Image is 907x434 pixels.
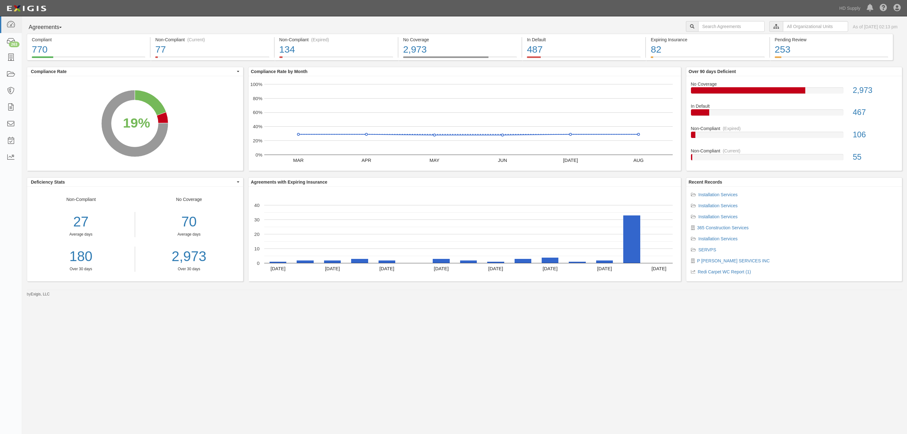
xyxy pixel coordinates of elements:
[527,43,641,56] div: 487
[651,43,764,56] div: 82
[689,180,722,185] b: Recent Records
[848,107,902,118] div: 467
[651,266,666,271] text: [DATE]
[253,138,262,143] text: 20%
[646,56,769,61] a: Expiring Insurance82
[403,43,517,56] div: 2,973
[251,69,308,74] b: Compliance Rate by Month
[248,76,681,171] svg: A chart.
[686,81,902,87] div: No Coverage
[699,236,738,241] a: Installation Services
[563,157,578,163] text: [DATE]
[27,247,135,266] a: 180
[27,232,135,237] div: Average days
[27,76,242,171] svg: A chart.
[255,152,262,157] text: 0%
[293,157,304,163] text: MAR
[691,103,898,125] a: In Default467
[253,124,262,129] text: 40%
[697,258,770,263] a: P [PERSON_NAME] SERVICES INC
[151,56,274,61] a: Non-Compliant(Current)77
[27,212,135,232] div: 27
[123,113,150,133] div: 19%
[253,95,262,101] text: 80%
[362,157,371,163] text: APR
[686,148,902,154] div: Non-Compliant
[31,179,235,185] span: Deficiency Stats
[9,42,20,47] div: 263
[848,85,902,96] div: 2,973
[398,56,522,61] a: No Coverage2,973
[651,37,764,43] div: Expiring Insurance
[155,37,269,43] div: Non-Compliant (Current)
[527,37,641,43] div: In Default
[248,187,681,281] svg: A chart.
[27,292,50,297] small: by
[32,43,145,56] div: 770
[853,24,898,30] div: As of [DATE] 02:13 pm
[723,148,740,154] div: (Current)
[697,225,749,230] a: 365 Construction Services
[698,21,765,32] input: Search Agreements
[770,56,893,61] a: Pending Review253
[27,67,243,76] button: Compliance Rate
[271,266,285,271] text: [DATE]
[699,203,738,208] a: Installation Services
[254,246,260,251] text: 10
[522,56,645,61] a: In Default487
[699,247,716,252] a: SERVPS
[140,266,238,272] div: Over 30 days
[723,125,741,132] div: (Expired)
[279,37,393,43] div: Non-Compliant (Expired)
[140,232,238,237] div: Average days
[27,178,243,186] button: Deficiency Stats
[32,37,145,43] div: Compliant
[498,157,507,163] text: JUN
[691,81,898,103] a: No Coverage2,973
[379,266,394,271] text: [DATE]
[686,125,902,132] div: Non-Compliant
[27,196,135,272] div: Non-Compliant
[691,125,898,148] a: Non-Compliant(Expired)106
[488,266,503,271] text: [DATE]
[140,212,238,232] div: 70
[140,247,238,266] a: 2,973
[27,21,74,34] button: Agreements
[254,217,260,222] text: 30
[155,43,269,56] div: 77
[775,37,888,43] div: Pending Review
[699,192,738,197] a: Installation Services
[775,43,888,56] div: 253
[686,103,902,109] div: In Default
[135,196,243,272] div: No Coverage
[699,214,738,219] a: Installation Services
[279,43,393,56] div: 134
[434,266,448,271] text: [DATE]
[187,37,205,43] div: (Current)
[403,37,517,43] div: No Coverage
[31,68,235,75] span: Compliance Rate
[880,4,887,12] i: Help Center - Complianz
[254,202,260,208] text: 40
[698,269,751,274] a: Redi Carpet WC Report (1)
[325,266,339,271] text: [DATE]
[27,266,135,272] div: Over 30 days
[848,151,902,163] div: 55
[251,180,328,185] b: Agreements with Expiring Insurance
[597,266,612,271] text: [DATE]
[31,292,50,296] a: Exigis, LLC
[27,56,150,61] a: Compliant770
[311,37,329,43] div: (Expired)
[5,3,48,14] img: logo-5460c22ac91f19d4615b14bd174203de0afe785f0fc80cf4dbbc73dc1793850b.png
[689,69,736,74] b: Over 90 days Deficient
[250,81,262,87] text: 100%
[783,21,848,32] input: All Organizational Units
[253,110,262,115] text: 60%
[543,266,557,271] text: [DATE]
[633,157,644,163] text: AUG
